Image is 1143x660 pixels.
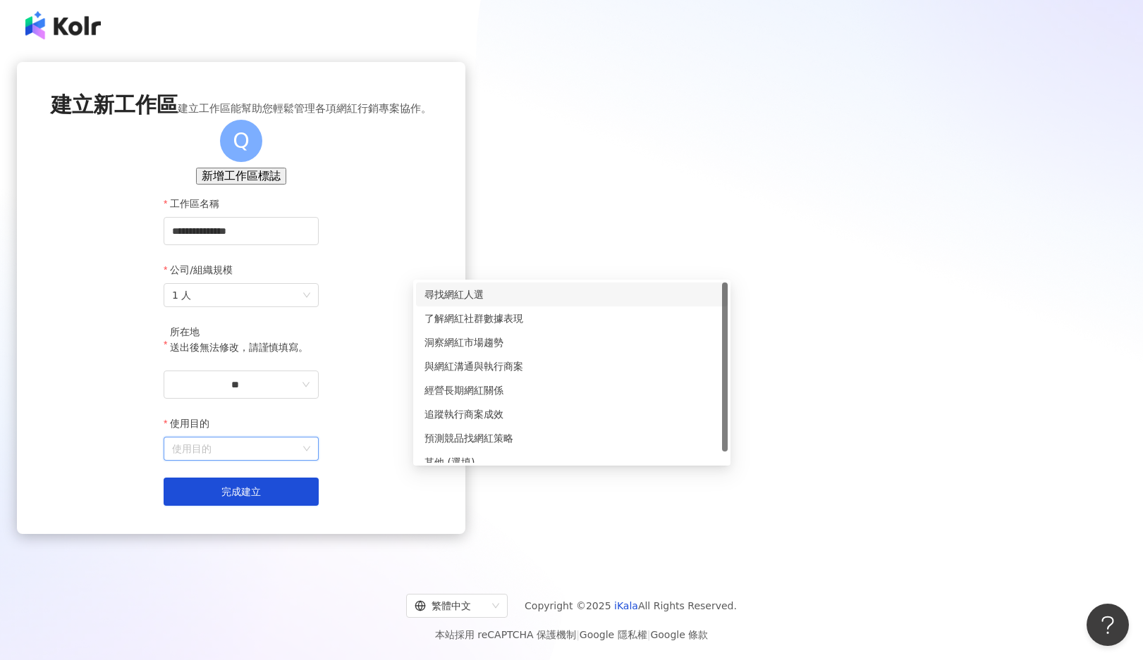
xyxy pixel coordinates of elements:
span: 建立新工作區 [51,90,178,120]
div: 經營長期網紅關係 [424,382,719,398]
div: 其他 (選填) [416,450,728,474]
img: logo [25,11,101,39]
div: 了解網紅社群數據表現 [416,306,728,330]
label: 工作區名稱 [164,196,230,211]
div: 預測競品找網紅策略 [416,426,728,450]
p: 送出後無法修改，請謹慎填寫。 [170,340,308,355]
div: 預測競品找網紅策略 [424,430,719,446]
span: 本站採用 reCAPTCHA 保護機制 [435,626,708,643]
div: 了解網紅社群數據表現 [424,311,719,326]
a: iKala [614,600,638,611]
span: | [576,629,580,640]
label: 公司/組織規模 [164,262,243,278]
input: 工作區名稱 [164,217,319,245]
span: 1 人 [172,284,310,306]
div: 與網紅溝通與執行商案 [424,359,719,374]
iframe: Help Scout Beacon - Open [1087,604,1129,646]
button: 完成建立 [164,478,319,506]
span: Copyright © 2025 All Rights Reserved. [525,597,737,614]
div: 其他 (選填) [424,454,719,470]
span: down [302,380,310,389]
div: 追蹤執行商案成效 [424,406,719,422]
button: 新增工作區標誌 [196,168,286,185]
div: 所在地 [170,324,308,340]
span: Q [233,124,250,157]
div: 繁體中文 [415,594,487,617]
div: 洞察網紅市場趨勢 [424,335,719,350]
label: 使用目的 [164,416,220,431]
div: 尋找網紅人選 [424,287,719,302]
div: 經營長期網紅關係 [416,378,728,402]
span: 建立工作區能幫助您輕鬆管理各項網紅行銷專案協作。 [178,100,432,117]
a: Google 條款 [650,629,708,640]
span: | [647,629,651,640]
div: 尋找網紅人選 [416,282,728,306]
div: 洞察網紅市場趨勢 [416,330,728,354]
a: Google 隱私權 [580,629,647,640]
div: 追蹤執行商案成效 [416,402,728,426]
span: 完成建立 [221,486,261,497]
div: 與網紅溝通與執行商案 [416,354,728,378]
